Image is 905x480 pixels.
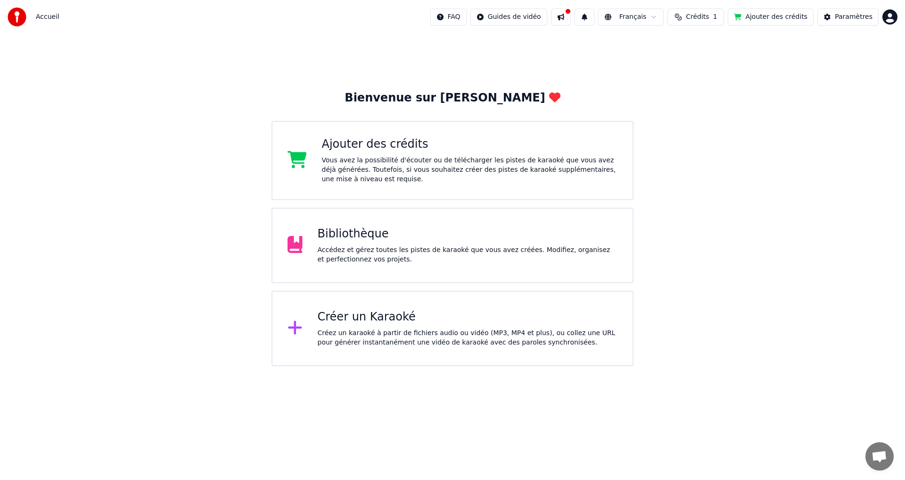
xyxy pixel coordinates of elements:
[322,137,618,152] div: Ajouter des crédits
[728,8,814,25] button: Ajouter des crédits
[470,8,547,25] button: Guides de vidéo
[318,310,618,325] div: Créer un Karaoké
[865,442,894,471] div: Ouvrir le chat
[345,91,560,106] div: Bienvenue sur [PERSON_NAME]
[817,8,879,25] button: Paramètres
[430,8,467,25] button: FAQ
[667,8,724,25] button: Crédits1
[318,227,618,242] div: Bibliothèque
[322,156,618,184] div: Vous avez la possibilité d'écouter ou de télécharger les pistes de karaoké que vous avez déjà gén...
[36,12,59,22] span: Accueil
[36,12,59,22] nav: breadcrumb
[686,12,709,22] span: Crédits
[318,328,618,347] div: Créez un karaoké à partir de fichiers audio ou vidéo (MP3, MP4 et plus), ou collez une URL pour g...
[713,12,717,22] span: 1
[835,12,872,22] div: Paramètres
[8,8,26,26] img: youka
[318,245,618,264] div: Accédez et gérez toutes les pistes de karaoké que vous avez créées. Modifiez, organisez et perfec...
